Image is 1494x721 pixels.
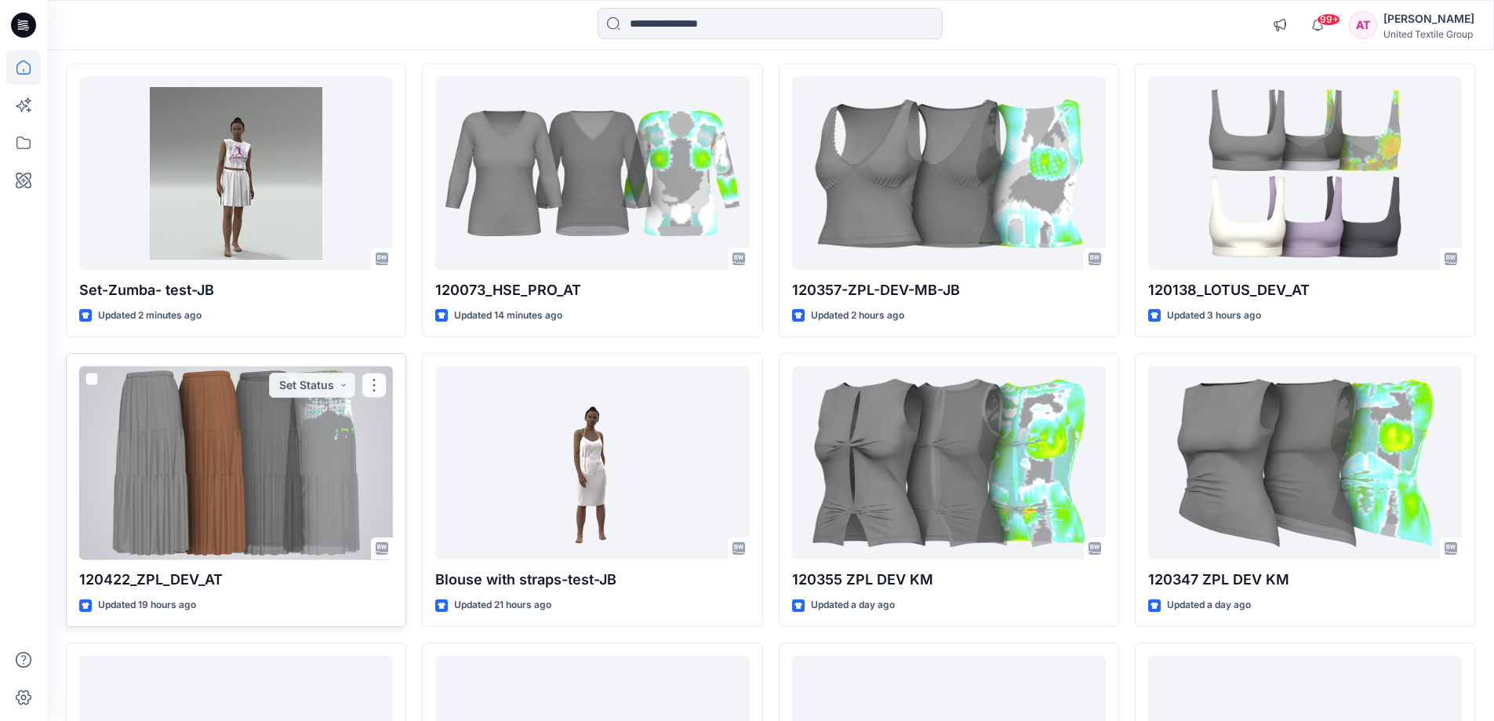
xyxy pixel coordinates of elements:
p: Updated 2 minutes ago [98,308,202,324]
p: Updated 2 hours ago [811,308,904,324]
a: 120138_LOTUS_DEV_AT [1148,77,1462,271]
p: Updated a day ago [1167,597,1251,614]
p: Updated 14 minutes ago [454,308,562,324]
p: Set-Zumba- test-JB [79,279,393,301]
div: United Textile Group [1383,28,1474,40]
p: 120073_HSE_PRO_AT [435,279,749,301]
div: AT [1349,11,1377,39]
a: 120355 ZPL DEV KM [792,366,1106,560]
p: Updated 3 hours ago [1167,308,1261,324]
p: 120347 ZPL DEV KM [1148,569,1462,591]
p: 120357-ZPL-DEV-MB-JB [792,279,1106,301]
p: Blouse with straps-test-JB [435,569,749,591]
p: Updated a day ago [811,597,895,614]
span: 99+ [1317,13,1340,26]
a: 120357-ZPL-DEV-MB-JB [792,77,1106,271]
p: Updated 21 hours ago [454,597,551,614]
a: Blouse with straps-test-JB [435,366,749,560]
p: 120355 ZPL DEV KM [792,569,1106,591]
p: Updated 19 hours ago [98,597,196,614]
div: [PERSON_NAME] [1383,9,1474,28]
a: Set-Zumba- test-JB [79,77,393,271]
a: 120347 ZPL DEV KM [1148,366,1462,560]
a: 120073_HSE_PRO_AT [435,77,749,271]
p: 120138_LOTUS_DEV_AT [1148,279,1462,301]
p: 120422_ZPL_DEV_AT [79,569,393,591]
a: 120422_ZPL_DEV_AT [79,366,393,560]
